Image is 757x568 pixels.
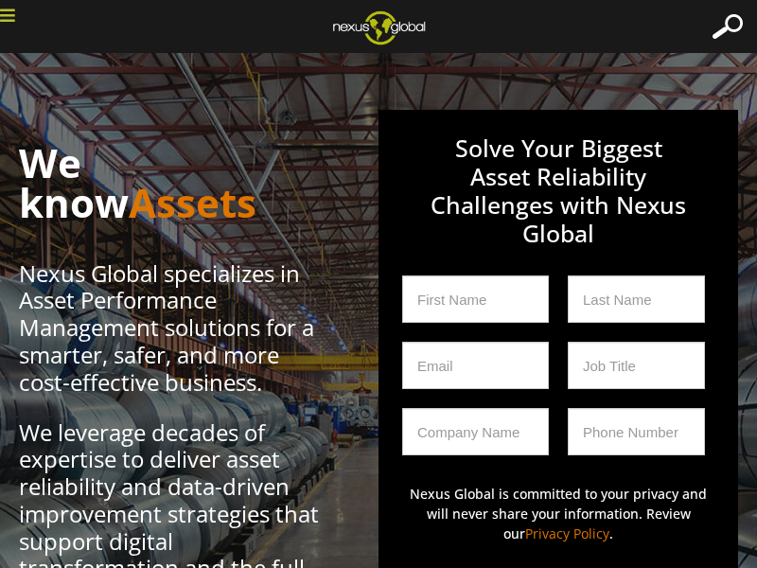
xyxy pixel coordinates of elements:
p: Nexus Global specializes in Asset Performance Management solutions for a smarter, safer, and more... [19,260,322,397]
input: Last Name [568,275,705,323]
img: ng_logo_web [318,5,440,50]
a: Privacy Policy [525,524,609,542]
span: Assets [129,175,256,229]
input: Job Title [568,342,705,389]
input: Phone Number [568,408,705,455]
input: Company Name [402,408,549,455]
input: First Name [402,275,549,323]
h1: We know [19,143,322,222]
h3: Solve Your Biggest Asset Reliability Challenges with Nexus Global [402,133,714,275]
p: Nexus Global is committed to your privacy and will never share your information. Review our . [402,484,714,543]
input: Email [402,342,549,389]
